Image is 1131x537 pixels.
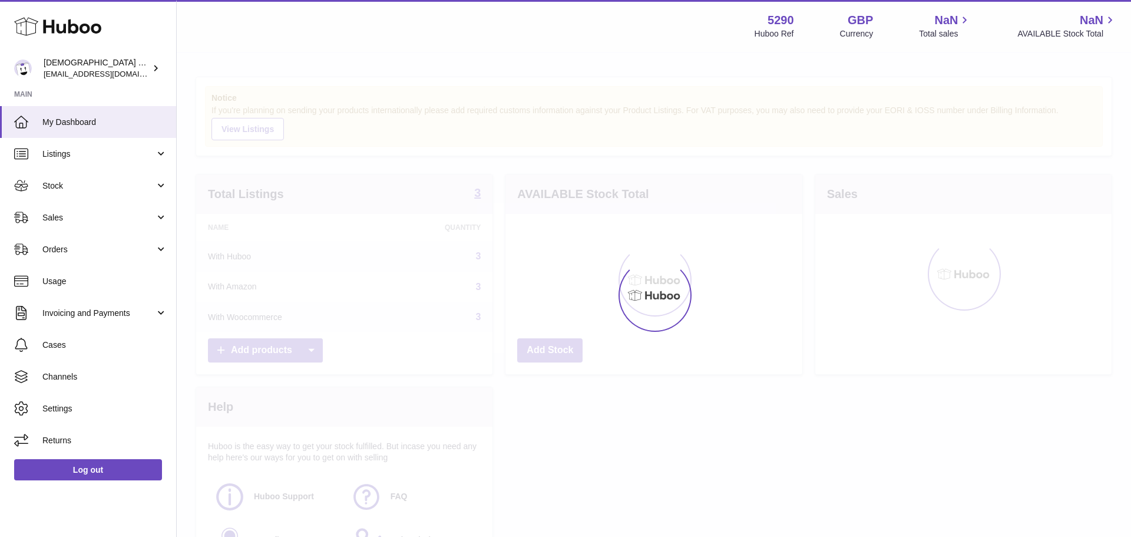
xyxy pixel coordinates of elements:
[840,28,874,39] div: Currency
[44,57,150,80] div: [DEMOGRAPHIC_DATA] Charity
[1017,12,1117,39] a: NaN AVAILABLE Stock Total
[42,276,167,287] span: Usage
[934,12,958,28] span: NaN
[42,180,155,192] span: Stock
[42,212,155,223] span: Sales
[44,69,173,78] span: [EMAIL_ADDRESS][DOMAIN_NAME]
[42,244,155,255] span: Orders
[848,12,873,28] strong: GBP
[42,149,155,160] span: Listings
[1017,28,1117,39] span: AVAILABLE Stock Total
[14,60,32,77] img: info@muslimcharity.org.uk
[42,435,167,446] span: Returns
[42,371,167,383] span: Channels
[42,340,167,351] span: Cases
[42,308,155,319] span: Invoicing and Payments
[14,459,162,480] a: Log out
[768,12,794,28] strong: 5290
[919,12,971,39] a: NaN Total sales
[42,403,167,414] span: Settings
[42,117,167,128] span: My Dashboard
[1080,12,1103,28] span: NaN
[755,28,794,39] div: Huboo Ref
[919,28,971,39] span: Total sales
